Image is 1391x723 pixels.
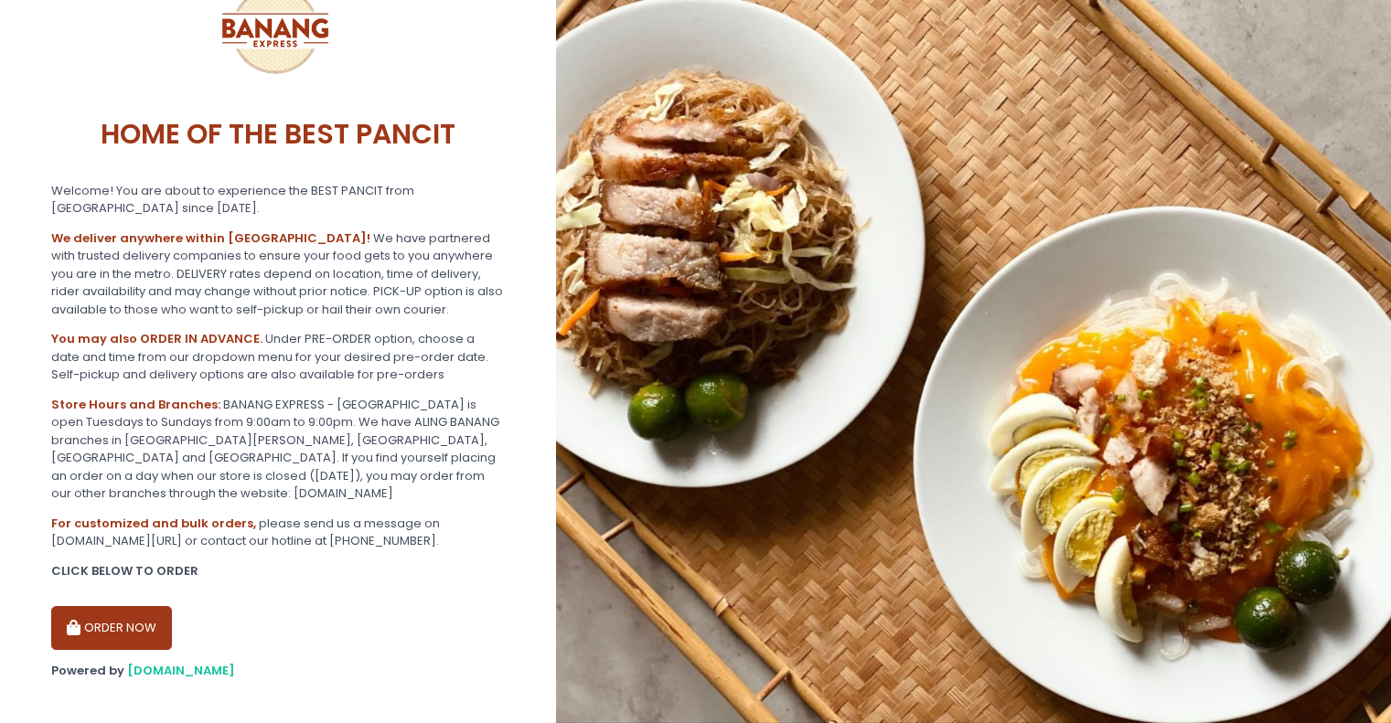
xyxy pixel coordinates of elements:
[51,229,505,319] div: We have partnered with trusted delivery companies to ensure your food gets to you anywhere you ar...
[51,515,256,532] b: For customized and bulk orders,
[51,606,172,650] button: ORDER NOW
[51,562,505,580] div: CLICK BELOW TO ORDER
[51,182,505,218] div: Welcome! You are about to experience the BEST PANCIT from [GEOGRAPHIC_DATA] since [DATE].
[127,662,235,679] a: [DOMAIN_NAME]
[51,99,505,170] div: HOME OF THE BEST PANCIT
[51,396,505,503] div: BANANG EXPRESS - [GEOGRAPHIC_DATA] is open Tuesdays to Sundays from 9:00am to 9:00pm. We have ALI...
[51,229,370,247] b: We deliver anywhere within [GEOGRAPHIC_DATA]!
[51,515,505,550] div: please send us a message on [DOMAIN_NAME][URL] or contact our hotline at [PHONE_NUMBER].
[51,330,505,384] div: Under PRE-ORDER option, choose a date and time from our dropdown menu for your desired pre-order ...
[51,396,220,413] b: Store Hours and Branches:
[51,662,505,680] div: Powered by
[51,330,262,347] b: You may also ORDER IN ADVANCE.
